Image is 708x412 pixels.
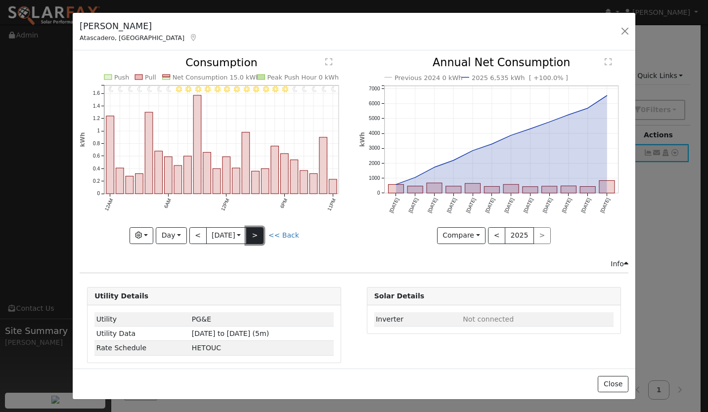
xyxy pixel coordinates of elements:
[94,341,190,355] td: Rate Schedule
[281,154,289,194] rect: onclick=""
[489,142,493,146] circle: onclick=""
[369,131,380,136] text: 4000
[465,184,480,194] rect: onclick=""
[611,259,628,269] div: Info
[93,154,100,159] text: 0.6
[567,113,571,117] circle: onclick=""
[213,169,221,194] rect: onclick=""
[484,187,499,193] rect: onclick=""
[407,186,423,193] rect: onclick=""
[322,86,327,92] i: 10PM - Clear
[369,86,380,91] text: 7000
[327,198,337,211] text: 11PM
[80,34,184,41] span: Atascadero, [GEOGRAPHIC_DATA]
[580,197,592,214] text: [DATE]
[290,160,298,194] rect: onclick=""
[232,168,240,194] rect: onclick=""
[192,315,211,323] span: ID: 17292792, authorized: 09/17/25
[509,133,513,137] circle: onclick=""
[523,187,538,193] rect: onclick=""
[224,86,230,92] i: 12PM - Clear
[369,175,380,181] text: 1000
[94,312,190,327] td: Utility
[205,86,211,92] i: 10AM - Clear
[93,178,100,184] text: 0.2
[173,74,260,81] text: Net Consumption 15.0 kWh
[300,171,308,194] rect: onclick=""
[598,376,628,393] button: Close
[407,197,419,214] text: [DATE]
[167,86,172,92] i: 6AM - MostlyClear
[109,86,114,92] i: 12AM - Clear
[310,174,318,194] rect: onclick=""
[374,312,461,327] td: Inverter
[222,157,230,194] rect: onclick=""
[185,86,191,92] i: 8AM - Clear
[332,86,337,92] i: 11PM - Clear
[465,197,477,214] text: [DATE]
[192,344,221,352] span: G
[433,56,571,69] text: Annual Net Consumption
[135,174,143,194] rect: onclick=""
[369,146,380,151] text: 3000
[206,227,247,244] button: [DATE]
[528,127,532,131] circle: onclick=""
[561,186,576,194] rect: onclick=""
[599,181,615,193] rect: onclick=""
[388,185,403,193] rect: onclick=""
[116,168,124,194] rect: onclick=""
[395,74,463,82] text: Previous 2024 0 kWh
[252,171,260,194] rect: onclick=""
[157,86,162,92] i: 5AM - MostlyClear
[541,186,557,193] rect: onclick=""
[267,74,339,81] text: Peak Push Hour 0 kWh
[114,74,130,81] text: Push
[561,197,573,214] text: [DATE]
[145,113,153,194] rect: onclick=""
[126,176,133,194] rect: onclick=""
[254,86,260,92] i: 3PM - Clear
[505,227,534,244] button: 2025
[93,116,100,121] text: 1.2
[445,186,461,193] rect: onclick=""
[427,183,442,194] rect: onclick=""
[94,292,148,300] strong: Utility Details
[174,165,182,194] rect: onclick=""
[244,86,250,92] i: 2PM - Clear
[547,120,551,124] circle: onclick=""
[303,86,308,92] i: 8PM - Clear
[432,165,436,169] circle: onclick=""
[472,74,568,82] text: 2025 6,535 kWh [ +100.0% ]
[293,86,298,92] i: 7PM - Clear
[97,191,100,197] text: 0
[156,227,186,244] button: Day
[542,197,554,214] text: [DATE]
[377,191,380,196] text: 0
[118,86,123,92] i: 1AM - Clear
[437,227,486,244] button: Compare
[155,151,163,194] rect: onclick=""
[97,128,100,134] text: 1
[215,86,221,92] i: 11AM - Clear
[388,197,400,214] text: [DATE]
[605,94,609,98] circle: onclick=""
[413,176,417,180] circle: onclick=""
[580,187,595,193] rect: onclick=""
[263,86,269,92] i: 4PM - Clear
[585,106,589,110] circle: onclick=""
[484,197,496,214] text: [DATE]
[195,86,201,92] i: 9AM - Clear
[427,197,439,214] text: [DATE]
[80,20,198,33] h5: [PERSON_NAME]
[138,86,143,92] i: 3AM - Clear
[147,86,152,92] i: 4AM - MostlyClear
[451,159,455,163] circle: onclick=""
[165,157,173,194] rect: onclick=""
[359,132,366,147] text: kWh
[369,161,380,166] text: 2000
[369,101,380,106] text: 6000
[394,183,398,187] circle: onclick=""
[446,197,458,214] text: [DATE]
[189,34,198,41] a: Map
[104,198,114,211] text: 12AM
